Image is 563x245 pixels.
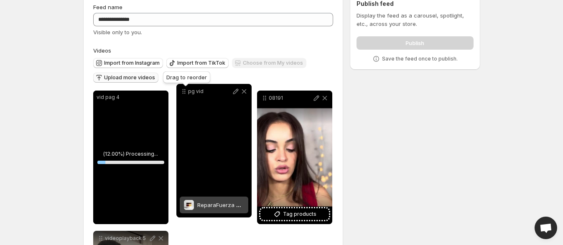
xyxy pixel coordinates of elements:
[283,210,316,218] span: Tag products
[197,202,359,208] span: ReparaFuerza Mascarilla Capilar + Plancha Alisadora GRATIS
[260,208,329,220] button: Tag products
[184,200,194,210] img: ReparaFuerza Mascarilla Capilar + Plancha Alisadora GRATIS
[176,84,252,217] div: pg vidReparaFuerza Mascarilla Capilar + Plancha Alisadora GRATISReparaFuerza Mascarilla Capilar +...
[93,47,111,54] span: Videos
[104,74,155,81] span: Upload more videos
[382,56,458,62] p: Save the feed once to publish.
[357,11,473,28] p: Display the feed as a carousel, spotlight, etc., across your store.
[93,58,163,68] button: Import from Instagram
[269,95,312,101] p: 08191
[93,29,142,35] span: Visible only to you.
[535,217,557,239] a: Open chat
[104,60,160,66] span: Import from Instagram
[97,94,165,101] p: vid pag 4
[93,4,122,10] span: Feed name
[188,88,232,95] p: pg vid
[166,58,229,68] button: Import from TikTok
[257,91,332,224] div: 08191Tag products
[105,235,148,242] p: videoplayback 5
[93,73,158,83] button: Upload more videos
[177,60,225,66] span: Import from TikTok
[93,91,168,224] div: vid pag 4(12.00%) Processing...12%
